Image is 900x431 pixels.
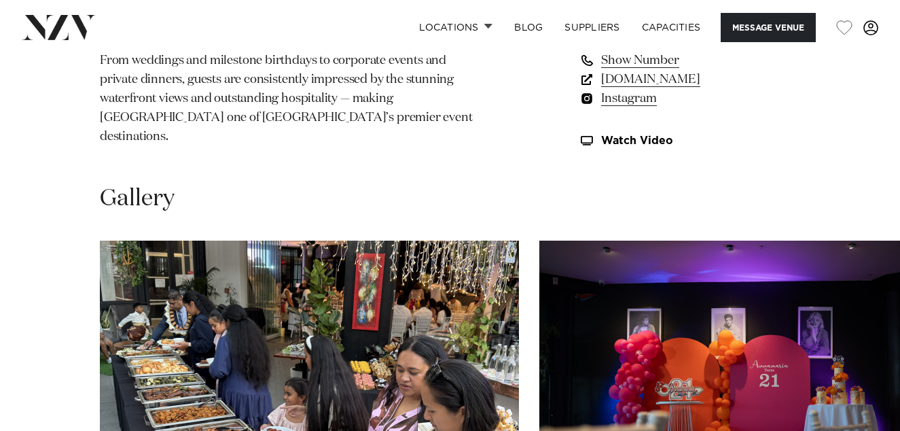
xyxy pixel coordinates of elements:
a: Show Number [579,51,800,70]
a: Capacities [631,13,712,42]
a: SUPPLIERS [554,13,630,42]
img: nzv-logo.png [22,15,96,39]
a: BLOG [503,13,554,42]
a: Locations [408,13,503,42]
h2: Gallery [100,184,175,214]
a: Watch Video [579,135,800,147]
a: Instagram [579,89,800,108]
a: [DOMAIN_NAME] [579,70,800,89]
button: Message Venue [721,13,816,42]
